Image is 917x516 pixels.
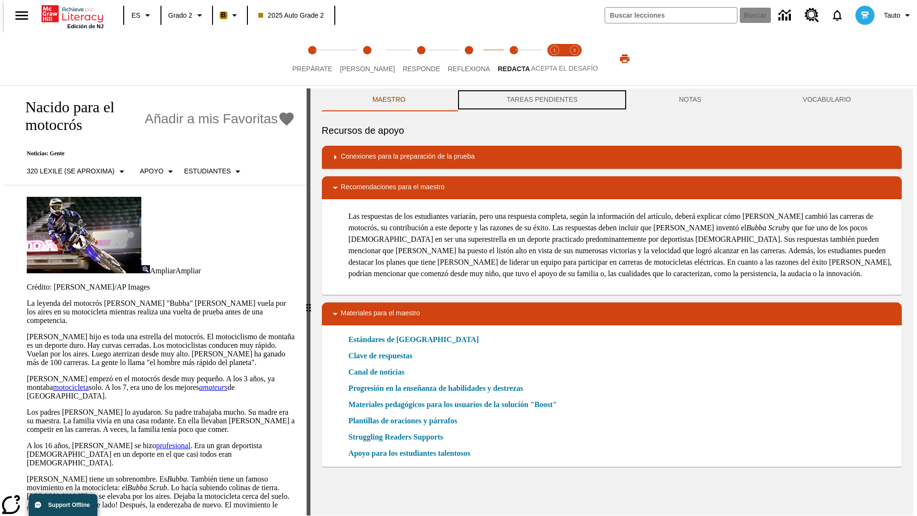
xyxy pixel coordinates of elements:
[8,1,36,30] button: Abrir el menú lateral
[29,494,97,516] button: Support Offline
[322,176,902,199] div: Recomendaciones para el maestro
[855,6,874,25] img: avatar image
[216,7,244,24] button: Boost El color de la clase es anaranjado claro. Cambiar el color de la clase.
[349,334,485,345] a: Estándares de [GEOGRAPHIC_DATA]
[349,383,523,394] a: Progresión en la enseñanza de habilidades y destrezas, Se abrirá en una nueva ventana o pestaña
[322,302,902,325] div: Materiales para el maestro
[15,98,140,134] h1: Nacido para el motocrós
[27,197,141,273] img: El corredor de motocrós James Stewart vuela por los aires en su motocicleta de montaña.
[825,3,850,28] a: Notificaciones
[140,166,164,176] p: Apoyo
[746,224,786,232] em: Bubba Scrub
[605,8,737,23] input: Buscar campo
[349,211,894,279] p: Las respuestas de los estudiantes variarán, pero una respuesta completa, según la información del...
[440,32,498,85] button: Reflexiona step 4 of 5
[258,11,324,21] span: 2025 Auto Grade 2
[349,366,405,378] a: Canal de noticias, Se abrirá en una nueva ventana o pestaña
[850,3,880,28] button: Escoja un nuevo avatar
[199,383,228,391] a: amateurs
[48,502,90,508] span: Support Offline
[322,146,902,169] div: Conexiones para la preparación de la prueba
[310,88,913,516] div: activity
[27,375,295,400] p: [PERSON_NAME] empezó en el motocrós desde muy pequeño. A los 3 años, ya montaba solo. A los 7, er...
[184,166,231,176] p: Estudiantes
[498,65,530,73] span: Redacta
[332,32,403,85] button: Lee step 2 of 5
[349,448,476,459] a: Apoyo para los estudiantes talentosos
[141,265,150,273] img: Ampliar
[490,32,537,85] button: Redacta step 5 of 5
[322,88,902,111] div: Instructional Panel Tabs
[752,88,902,111] button: VOCABULARIO
[395,32,448,85] button: Responde step 3 of 5
[145,111,295,128] button: Añadir a mis Favoritas - Nacido para el motocrós
[307,88,310,516] div: Pulsa la tecla de intro o la barra espaciadora y luego presiona las flechas de derecha e izquierd...
[180,163,247,180] button: Seleccionar estudiante
[164,7,209,24] button: Grado: Grado 2, Elige un grado
[285,32,340,85] button: Prepárate step 1 of 5
[53,383,89,391] a: motocicleta
[341,151,475,163] p: Conexiones para la preparación de la prueba
[167,475,187,483] em: Bubba
[292,65,332,73] span: Prepárate
[322,123,902,138] h6: Recursos de apoyo
[341,308,420,320] p: Materiales para el maestro
[773,2,799,29] a: Centro de información
[131,11,140,21] span: ES
[609,50,640,67] button: Imprimir
[341,182,445,193] p: Recomendaciones para el maestro
[456,88,628,111] button: TAREAS PENDIENTES
[23,163,131,180] button: Seleccione Lexile, 320 Lexile (Se aproxima)
[349,415,458,427] a: Plantillas de oraciones y párrafos, Se abrirá en una nueva ventana o pestaña
[349,399,557,410] a: Materiales pedagógicos para los usuarios de la solución "Boost", Se abrirá en una nueva ventana o...
[128,484,167,492] em: Bubba Scrub
[42,3,104,29] div: Portada
[573,48,576,53] text: 2
[340,65,395,73] span: [PERSON_NAME]
[27,333,295,367] p: [PERSON_NAME] hijo es toda una estrella del motocrós. El motociclismo de montaña es un deporte du...
[349,350,413,362] a: Clave de respuestas, Se abrirá en una nueva ventana o pestaña
[448,65,490,73] span: Reflexiona
[168,11,192,21] span: Grado 2
[799,2,825,28] a: Centro de recursos, Se abrirá en una pestaña nueva.
[221,9,226,21] span: B
[127,7,158,24] button: Lenguaje: ES, Selecciona un idioma
[156,441,191,450] a: profesional
[67,23,104,29] span: Edición de NJ
[15,150,295,157] p: Noticias: Gente
[27,283,295,291] p: Crédito: [PERSON_NAME]/AP Images
[531,64,598,72] span: ACEPTA EL DESAFÍO
[4,88,307,511] div: reading
[349,431,449,443] a: Struggling Readers Supports
[145,111,278,127] span: Añadir a mis Favoritas
[884,11,900,21] span: Tauto
[27,441,295,467] p: A los 16 años, [PERSON_NAME] se hizo . Era un gran deportista [DEMOGRAPHIC_DATA] en un deporte en...
[175,267,201,275] span: Ampliar
[553,48,555,53] text: 1
[403,65,440,73] span: Responde
[150,267,175,275] span: Ampliar
[136,163,181,180] button: Tipo de apoyo, Apoyo
[27,299,295,325] p: La leyenda del motocrós [PERSON_NAME] "Bubba" [PERSON_NAME] vuela por los aires en su motocicleta...
[27,408,295,434] p: Los padres [PERSON_NAME] lo ayudaron. Su padre trabajaba mucho. Su madre era su maestra. La famil...
[541,32,568,85] button: Acepta el desafío lee step 1 of 2
[27,166,115,176] p: 320 Lexile (Se aproxima)
[628,88,752,111] button: NOTAS
[561,32,588,85] button: Acepta el desafío contesta step 2 of 2
[322,88,456,111] button: Maestro
[880,7,917,24] button: Perfil/Configuración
